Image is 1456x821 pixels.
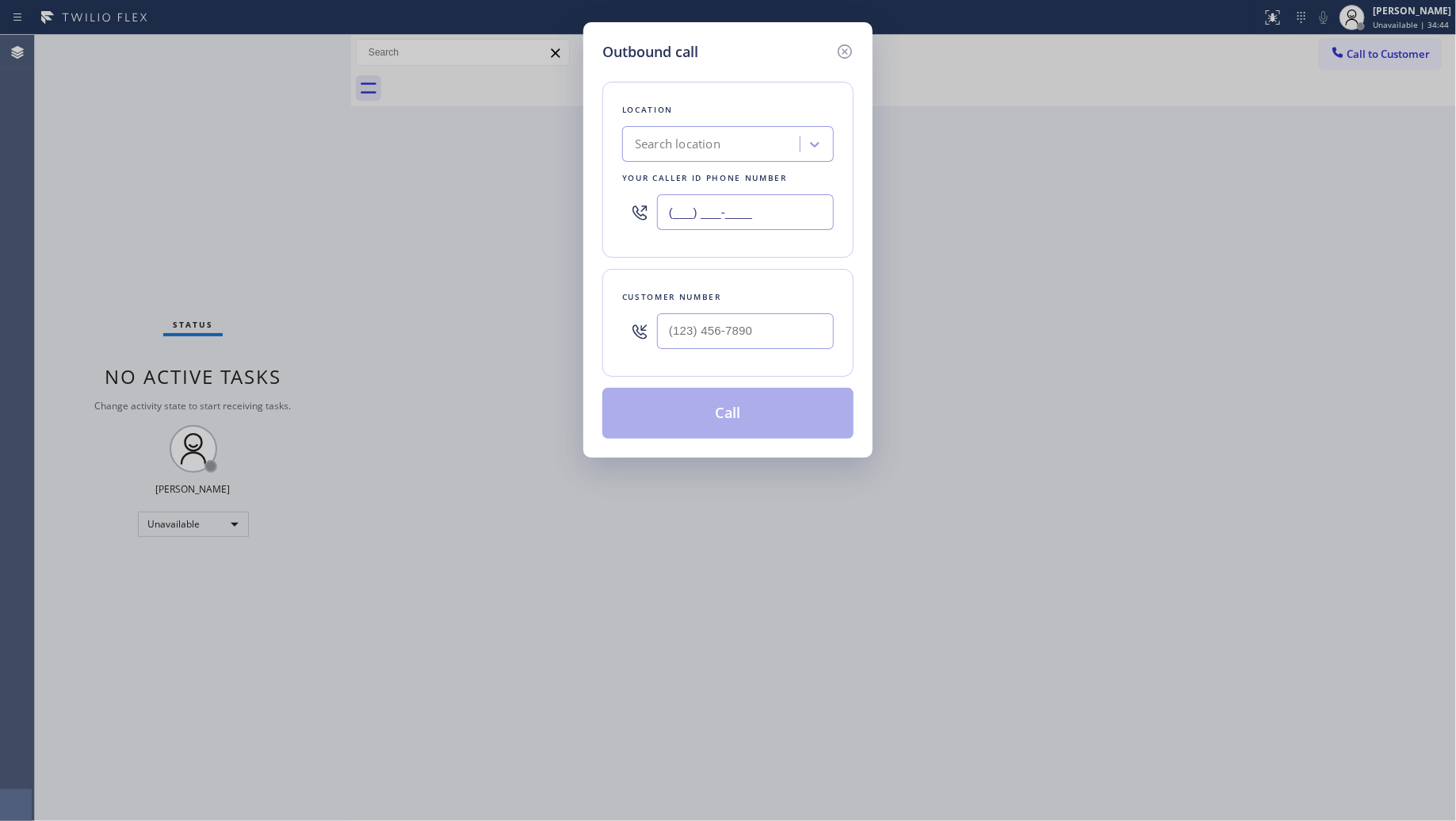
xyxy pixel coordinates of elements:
[635,136,720,154] div: Search location
[602,41,698,63] h5: Outbound call
[602,388,854,439] button: Call
[622,289,834,305] div: Customer number
[622,102,834,118] div: Location
[622,170,834,186] div: Your caller id phone number
[657,194,834,230] input: (123) 456-7890
[657,313,834,349] input: (123) 456-7890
